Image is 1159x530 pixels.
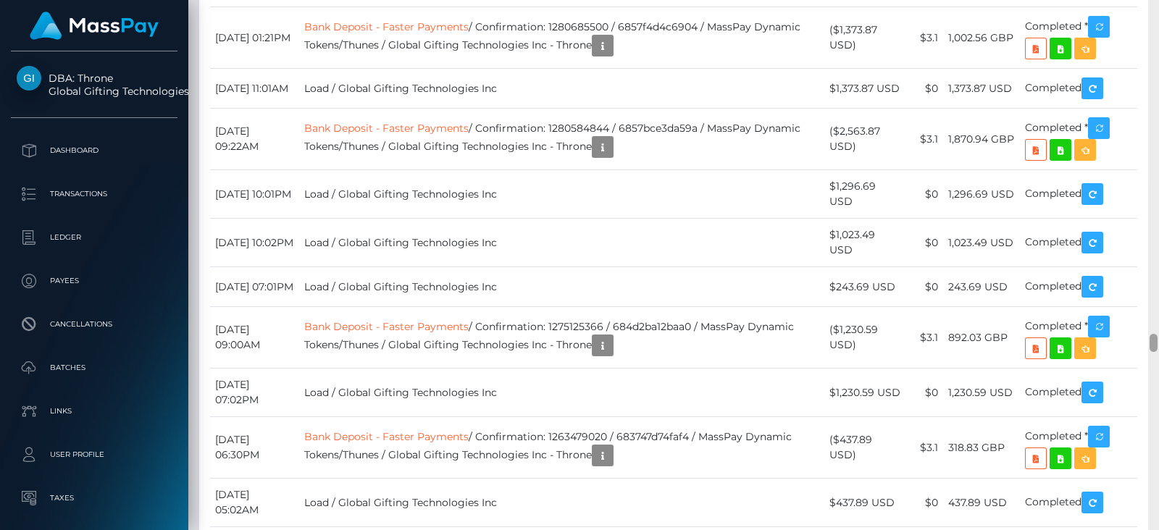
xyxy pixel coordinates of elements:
[304,430,469,443] a: Bank Deposit - Faster Payments
[17,66,41,91] img: Global Gifting Technologies Inc
[1020,369,1137,417] td: Completed
[1020,69,1137,109] td: Completed
[824,69,905,109] td: $1,373.87 USD
[1020,267,1137,307] td: Completed
[30,12,159,40] img: MassPay Logo
[824,219,905,267] td: $1,023.49 USD
[906,307,943,369] td: $3.1
[210,170,299,219] td: [DATE] 10:01PM
[1020,170,1137,219] td: Completed
[11,350,177,386] a: Batches
[824,369,905,417] td: $1,230.59 USD
[299,369,824,417] td: Load / Global Gifting Technologies Inc
[943,479,1020,527] td: 437.89 USD
[17,487,172,509] p: Taxes
[943,109,1020,170] td: 1,870.94 GBP
[299,170,824,219] td: Load / Global Gifting Technologies Inc
[824,170,905,219] td: $1,296.69 USD
[943,219,1020,267] td: 1,023.49 USD
[299,69,824,109] td: Load / Global Gifting Technologies Inc
[906,417,943,479] td: $3.1
[824,479,905,527] td: $437.89 USD
[299,219,824,267] td: Load / Global Gifting Technologies Inc
[824,417,905,479] td: ($437.89 USD)
[17,227,172,248] p: Ledger
[17,314,172,335] p: Cancellations
[11,480,177,516] a: Taxes
[210,7,299,69] td: [DATE] 01:21PM
[943,69,1020,109] td: 1,373.87 USD
[299,417,824,479] td: / Confirmation: 1263479020 / 683747d74faf4 / MassPay Dynamic Tokens/Thunes / Global Gifting Techn...
[906,7,943,69] td: $3.1
[304,20,469,33] a: Bank Deposit - Faster Payments
[906,170,943,219] td: $0
[824,109,905,170] td: ($2,563.87 USD)
[17,140,172,161] p: Dashboard
[906,479,943,527] td: $0
[304,320,469,333] a: Bank Deposit - Faster Payments
[11,72,177,98] span: DBA: Throne Global Gifting Technologies Inc
[210,307,299,369] td: [DATE] 09:00AM
[17,270,172,292] p: Payees
[824,7,905,69] td: ($1,373.87 USD)
[906,267,943,307] td: $0
[11,176,177,212] a: Transactions
[906,219,943,267] td: $0
[210,369,299,417] td: [DATE] 07:02PM
[1020,219,1137,267] td: Completed
[210,417,299,479] td: [DATE] 06:30PM
[210,109,299,170] td: [DATE] 09:22AM
[11,132,177,169] a: Dashboard
[943,170,1020,219] td: 1,296.69 USD
[824,267,905,307] td: $243.69 USD
[17,400,172,422] p: Links
[299,307,824,369] td: / Confirmation: 1275125366 / 684d2ba12baa0 / MassPay Dynamic Tokens/Thunes / Global Gifting Techn...
[210,479,299,527] td: [DATE] 05:02AM
[11,437,177,473] a: User Profile
[299,109,824,170] td: / Confirmation: 1280584844 / 6857bce3da59a / MassPay Dynamic Tokens/Thunes / Global Gifting Techn...
[11,393,177,429] a: Links
[943,369,1020,417] td: 1,230.59 USD
[906,109,943,170] td: $3.1
[1020,417,1137,479] td: Completed *
[17,357,172,379] p: Batches
[1020,109,1137,170] td: Completed *
[17,444,172,466] p: User Profile
[11,263,177,299] a: Payees
[17,183,172,205] p: Transactions
[906,369,943,417] td: $0
[210,219,299,267] td: [DATE] 10:02PM
[943,267,1020,307] td: 243.69 USD
[299,267,824,307] td: Load / Global Gifting Technologies Inc
[824,307,905,369] td: ($1,230.59 USD)
[210,69,299,109] td: [DATE] 11:01AM
[299,479,824,527] td: Load / Global Gifting Technologies Inc
[210,267,299,307] td: [DATE] 07:01PM
[11,219,177,256] a: Ledger
[943,307,1020,369] td: 892.03 GBP
[943,417,1020,479] td: 318.83 GBP
[304,122,469,135] a: Bank Deposit - Faster Payments
[906,69,943,109] td: $0
[1020,479,1137,527] td: Completed
[1020,307,1137,369] td: Completed *
[11,306,177,342] a: Cancellations
[1020,7,1137,69] td: Completed *
[943,7,1020,69] td: 1,002.56 GBP
[299,7,824,69] td: / Confirmation: 1280685500 / 6857f4d4c6904 / MassPay Dynamic Tokens/Thunes / Global Gifting Techn...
